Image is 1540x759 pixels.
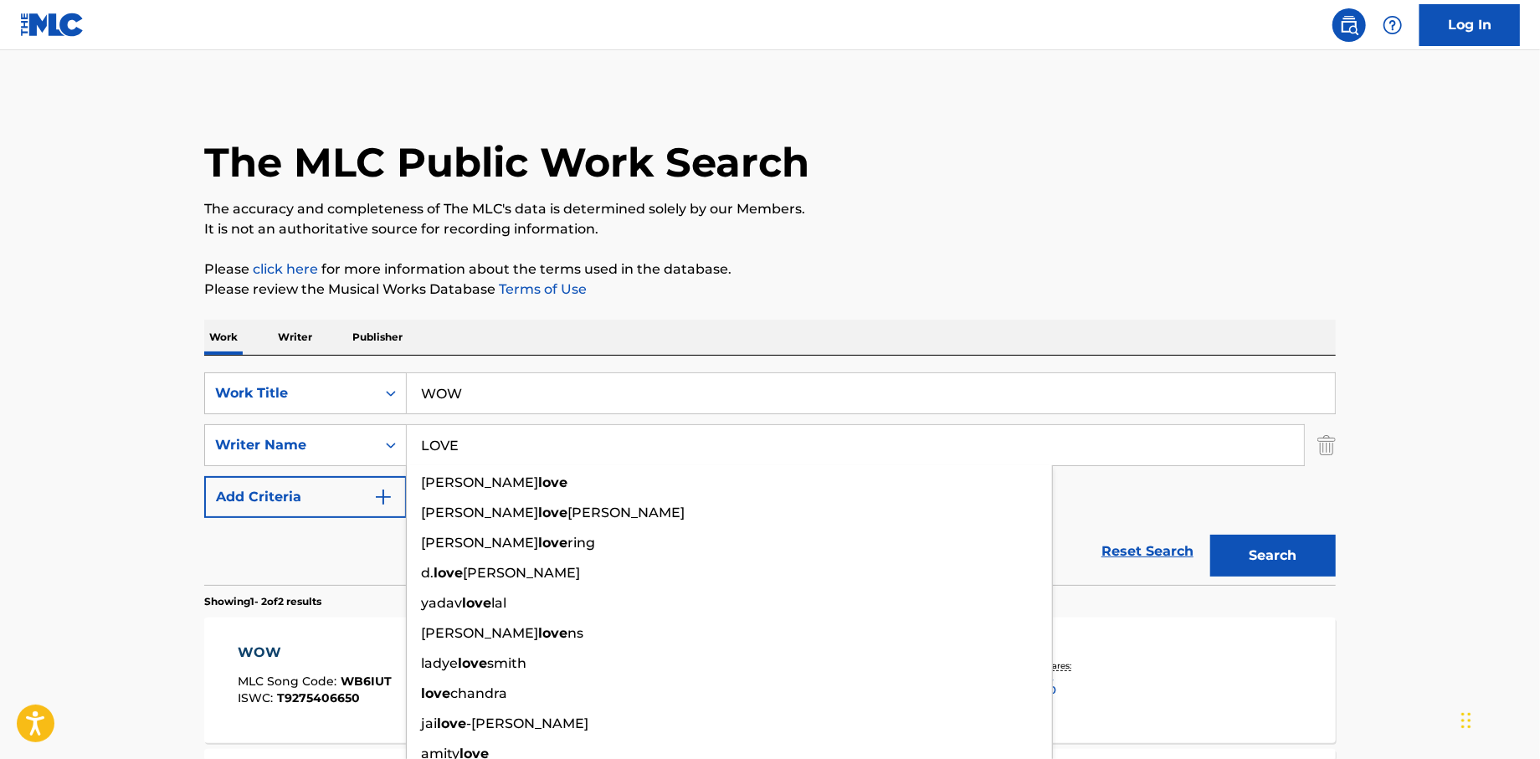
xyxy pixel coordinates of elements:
a: WOWMLC Song Code:WB6IUTISWC:T9275406650Writers (5)[PERSON_NAME] [PERSON_NAME] [PERSON_NAME], [PER... [204,618,1336,743]
span: jai [421,715,437,731]
div: Work Title [215,383,366,403]
img: search [1339,15,1359,35]
p: Publisher [347,320,408,355]
img: Delete Criterion [1317,424,1336,466]
strong: love [458,655,487,671]
strong: love [421,685,450,701]
form: Search Form [204,372,1336,585]
p: Work [204,320,243,355]
span: MLC Song Code : [239,674,341,689]
a: Public Search [1332,8,1366,42]
iframe: Chat Widget [1456,679,1540,759]
span: -[PERSON_NAME] [466,715,588,731]
p: Please for more information about the terms used in the database. [204,259,1336,279]
p: It is not an authoritative source for recording information. [204,219,1336,239]
span: [PERSON_NAME] [463,565,580,581]
strong: love [462,595,491,611]
span: ring [567,535,595,551]
span: ns [567,625,583,641]
p: Writer [273,320,317,355]
div: Drag [1461,695,1471,746]
p: The accuracy and completeness of The MLC's data is determined solely by our Members. [204,199,1336,219]
strong: love [434,565,463,581]
span: lal [491,595,506,611]
span: ISWC : [239,690,278,705]
button: Add Criteria [204,476,407,518]
span: smith [487,655,526,671]
strong: love [437,715,466,731]
span: WB6IUT [341,674,393,689]
p: Please review the Musical Works Database [204,279,1336,300]
img: MLC Logo [20,13,85,37]
span: chandra [450,685,507,701]
button: Search [1210,535,1336,577]
a: click here [253,261,318,277]
div: Writer Name [215,435,366,455]
strong: love [538,505,567,521]
h1: The MLC Public Work Search [204,137,809,187]
div: WOW [239,643,393,663]
span: d. [421,565,434,581]
a: Reset Search [1093,533,1202,570]
span: [PERSON_NAME] [421,535,538,551]
span: [PERSON_NAME] [421,625,538,641]
span: ladye [421,655,458,671]
div: Help [1376,8,1409,42]
span: T9275406650 [278,690,361,705]
img: help [1383,15,1403,35]
a: Log In [1419,4,1520,46]
span: [PERSON_NAME] [421,474,538,490]
span: [PERSON_NAME] [567,505,685,521]
strong: love [538,474,567,490]
p: Showing 1 - 2 of 2 results [204,594,321,609]
span: yadav [421,595,462,611]
span: [PERSON_NAME] [421,505,538,521]
img: 9d2ae6d4665cec9f34b9.svg [373,487,393,507]
strong: love [538,535,567,551]
a: Terms of Use [495,281,587,297]
strong: love [538,625,567,641]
